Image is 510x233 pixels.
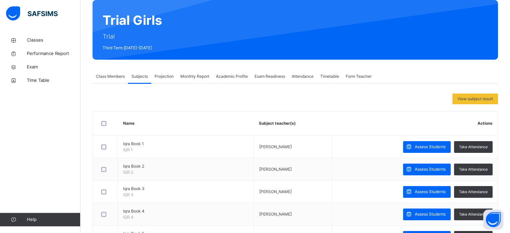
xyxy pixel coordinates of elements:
[123,141,248,147] span: Iqra Book 1
[259,167,291,172] span: [PERSON_NAME]
[27,37,80,44] span: Classes
[123,208,248,214] span: Iqra Book 4
[254,111,332,136] th: Subject teacher(s)
[123,215,133,220] span: IQR 4
[123,170,133,175] span: IQR 2
[27,216,80,223] span: Help
[459,167,488,172] span: Take Attendance
[155,73,174,79] span: Projection
[131,73,148,79] span: Subjects
[415,144,446,150] span: Assess Students
[459,189,488,195] span: Take Attendance
[180,73,209,79] span: Monthly Report
[96,73,125,79] span: Class Members
[6,6,58,20] img: safsims
[415,189,446,195] span: Assess Students
[459,212,488,217] span: Take Attendance
[415,211,446,217] span: Assess Students
[216,73,248,79] span: Academic Profile
[123,186,248,192] span: Iqra Book 3
[459,144,488,150] span: Take Attendance
[259,212,291,217] span: [PERSON_NAME]
[27,77,80,84] span: Time Table
[457,96,493,102] span: View subject result
[346,73,372,79] span: Form Teacher
[27,50,80,57] span: Performance Report
[332,111,498,136] th: Actions
[123,163,248,169] span: Iqra Book 2
[254,73,285,79] span: Exam Readiness
[259,144,291,149] span: [PERSON_NAME]
[483,210,503,230] button: Open asap
[123,147,133,152] span: IQR 1
[415,166,446,172] span: Assess Students
[27,64,80,70] span: Exam
[292,73,314,79] span: Attendance
[320,73,339,79] span: Timetable
[259,189,291,194] span: [PERSON_NAME]
[123,192,133,197] span: IQR 3
[118,111,254,136] th: Name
